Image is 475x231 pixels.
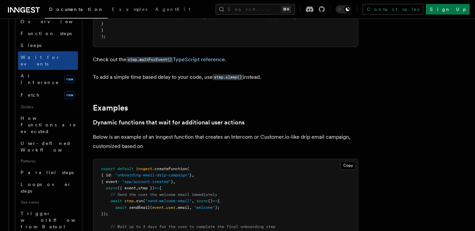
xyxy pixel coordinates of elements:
[134,199,143,203] span: .run
[189,173,192,177] span: }
[213,74,243,80] a: step.sleep()
[18,197,78,208] span: Use cases
[136,166,152,171] span: inngest
[106,186,117,190] span: async
[426,4,470,15] a: Sign Up
[108,2,151,18] a: Examples
[64,91,75,99] span: new
[110,224,275,229] span: // Wait up to 3 days for the user to complete the final onboarding step
[21,73,59,85] span: AI Inference
[115,173,189,177] span: "onboarding-email-drip-campaign"
[152,166,187,171] span: .createFunction
[187,166,189,171] span: (
[21,211,94,229] span: Trigger workflows from Retool
[117,179,120,184] span: :
[18,102,78,112] span: Guides
[101,28,103,32] span: }
[192,173,194,177] span: ,
[21,55,60,67] span: Wait for events
[189,205,192,210] span: ,
[21,43,41,48] span: Sleeps
[196,199,208,203] span: async
[159,186,162,190] span: {
[110,199,122,203] span: await
[215,205,220,210] span: );
[18,51,78,70] a: Wait for events
[166,205,175,210] span: user
[282,6,291,13] kbd: ⌘K
[93,118,244,127] a: Dynamic functions that wait for additional user actions
[18,88,78,102] a: Fetchnew
[164,205,166,210] span: .
[93,103,128,113] a: Examples
[152,205,164,210] span: event
[150,205,152,210] span: (
[93,55,358,65] p: Check out the
[173,179,175,184] span: ,
[101,211,108,216] span: });
[129,205,150,210] span: sendEmail
[363,4,423,15] a: Contact sales
[18,156,78,166] span: Patterns
[216,4,295,15] button: Search...⌘K
[143,199,145,203] span: (
[171,179,173,184] span: }
[101,173,110,177] span: { id
[208,199,213,203] span: ()
[21,19,89,24] span: Overview
[117,186,136,190] span: ({ event
[138,186,155,190] span: step })
[18,27,78,39] a: Function steps
[155,186,159,190] span: =>
[21,115,76,134] span: How Functions are executed
[21,92,40,98] span: Fetch
[64,75,75,83] span: new
[18,16,78,27] a: Overview
[151,2,194,18] a: AgentKit
[213,199,217,203] span: =>
[93,72,358,82] p: To add a simple time based delay to your code, use instead.
[117,166,134,171] span: default
[126,56,226,63] a: step.waitForEvent()TypeScript reference.
[340,161,356,170] button: Copy
[18,137,78,156] a: User-defined Workflows
[194,205,215,210] span: "welcome"
[192,199,194,203] span: ,
[124,199,134,203] span: step
[110,173,113,177] span: :
[126,57,173,63] code: step.waitForEvent()
[21,182,71,194] span: Loops over steps
[45,2,108,19] a: Documentation
[18,39,78,51] a: Sleeps
[336,5,352,13] button: Toggle dark mode
[18,112,78,137] a: How Functions are executed
[101,21,103,26] span: }
[217,199,220,203] span: {
[145,199,192,203] span: "send-welcome-email"
[110,192,217,197] span: // Send the user the welcome email immediately
[122,179,171,184] span: "app/account.created"
[18,70,78,88] a: AI Inferencenew
[175,205,189,210] span: .email
[21,170,74,175] span: Parallel steps
[101,34,106,39] span: );
[21,31,72,36] span: Function steps
[115,15,303,20] span: // if the event is received, onboardingCompleted will be the event payload object
[18,166,78,178] a: Parallel steps
[155,7,190,12] span: AgentKit
[115,205,127,210] span: await
[112,7,147,12] span: Examples
[21,141,80,153] span: User-defined Workflows
[101,179,117,184] span: { event
[136,186,138,190] span: ,
[93,132,358,151] p: Below is an example of an Inngest function that creates an Intercom or Customer.io-like drip emai...
[49,7,104,12] span: Documentation
[213,74,243,80] code: step.sleep()
[101,166,115,171] span: export
[18,178,78,197] a: Loops over steps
